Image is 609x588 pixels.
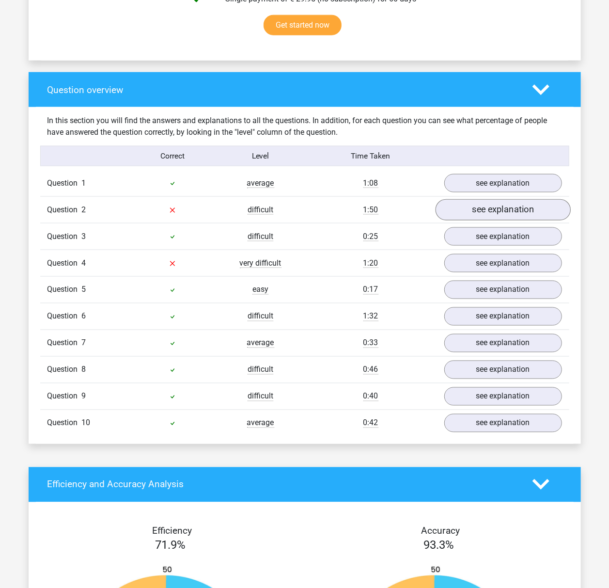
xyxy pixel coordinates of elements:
a: see explanation [444,281,562,299]
a: see explanation [444,334,562,352]
span: 3 [82,232,86,241]
a: see explanation [444,174,562,192]
a: see explanation [444,227,562,246]
span: 93.3% [423,539,454,552]
span: average [247,418,274,428]
span: 71.9% [155,539,186,552]
span: 1 [82,178,86,188]
span: Question [47,257,82,269]
span: difficult [248,392,273,401]
span: Question [47,311,82,322]
span: difficult [248,312,273,321]
span: Question [47,391,82,402]
span: easy [252,285,268,295]
span: Question [47,417,82,429]
span: Question [47,204,82,216]
span: 0:46 [363,365,378,375]
span: 0:17 [363,285,378,295]
div: In this section you will find the answers and explanations to all the questions. In addition, for... [40,115,569,138]
span: 10 [82,418,91,428]
div: Level [217,150,305,162]
a: see explanation [444,307,562,326]
span: 1:50 [363,205,378,215]
h4: Efficiency [47,525,297,537]
span: difficult [248,205,273,215]
span: 1:32 [363,312,378,321]
h4: Question overview [47,84,518,95]
span: 5 [82,285,86,294]
a: see explanation [435,199,570,221]
div: Correct [128,150,217,162]
span: 9 [82,392,86,401]
a: see explanation [444,254,562,272]
span: 8 [82,365,86,374]
span: Question [47,177,82,189]
span: 1:20 [363,258,378,268]
a: see explanation [444,387,562,406]
a: Get started now [264,15,342,35]
span: very difficult [240,258,281,268]
span: 2 [82,205,86,214]
span: 6 [82,312,86,321]
span: 4 [82,258,86,268]
span: difficult [248,365,273,375]
span: Question [47,231,82,242]
span: difficult [248,232,273,241]
span: 7 [82,338,86,348]
span: 1:08 [363,178,378,188]
a: see explanation [444,361,562,379]
span: average [247,178,274,188]
span: 0:25 [363,232,378,241]
span: average [247,338,274,348]
span: Question [47,364,82,376]
span: Question [47,284,82,296]
h4: Accuracy [316,525,566,537]
span: 0:40 [363,392,378,401]
span: 0:33 [363,338,378,348]
span: Question [47,337,82,349]
a: see explanation [444,414,562,432]
div: Time Taken [304,150,437,162]
h4: Efficiency and Accuracy Analysis [47,479,518,490]
span: 0:42 [363,418,378,428]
